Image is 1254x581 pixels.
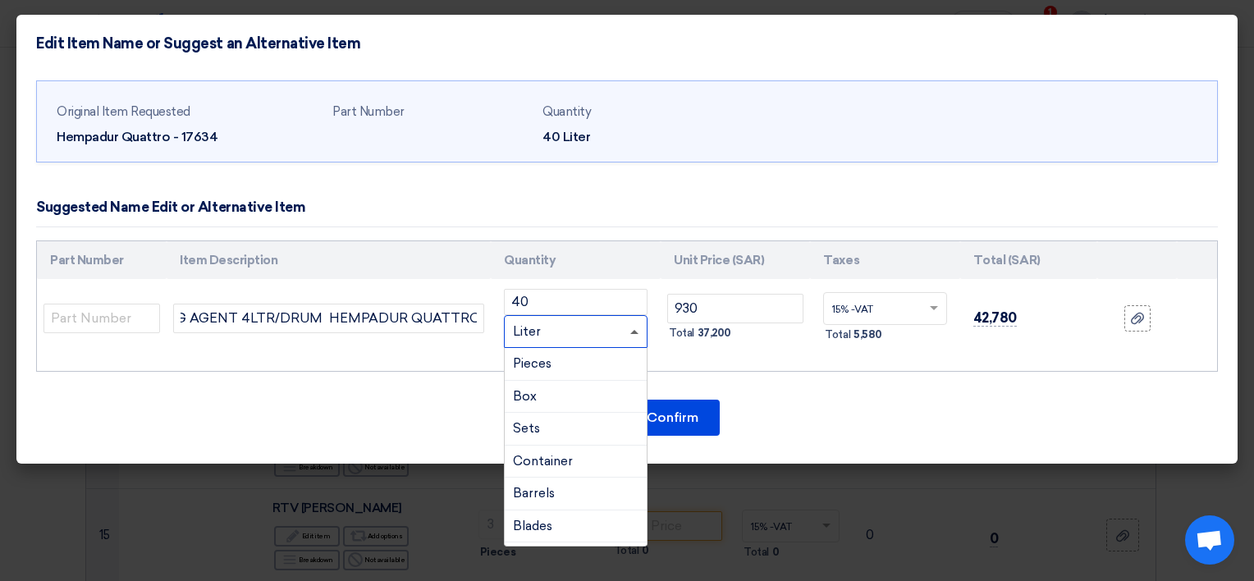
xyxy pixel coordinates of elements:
th: Part Number [37,241,167,280]
span: Total [669,325,694,341]
span: 5,580 [854,327,882,343]
span: Container [513,454,573,469]
div: Hempadur Quattro - 17634 [57,127,319,147]
input: Part Number [43,304,160,333]
span: Box [513,389,537,404]
span: Barrels [513,486,555,501]
button: Confirm [625,400,720,436]
span: Blades [513,519,552,533]
div: Open chat [1185,515,1234,565]
div: Part Number [332,103,529,121]
div: Quantity [542,103,739,121]
input: Add Item Description [173,304,484,333]
th: Item Description [167,241,491,280]
th: Quantity [491,241,661,280]
h4: Edit Item Name or Suggest an Alternative Item [36,34,360,53]
div: 40 Liter [542,127,739,147]
span: 37,200 [698,325,731,341]
span: 42,780 [973,309,1017,327]
span: Sets [513,421,540,436]
span: Pieces [513,356,551,371]
div: Original Item Requested [57,103,319,121]
th: Total (SAR) [960,241,1097,280]
div: Suggested Name Edit or Alternative Item [36,197,305,218]
input: Unit Price [667,294,803,323]
ng-select: VAT [823,292,946,325]
th: Unit Price (SAR) [661,241,810,280]
span: Liter [513,323,541,341]
span: Total [825,327,850,343]
th: Taxes [810,241,959,280]
input: RFQ_STEP1.ITEMS.2.AMOUNT_TITLE [504,289,648,315]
